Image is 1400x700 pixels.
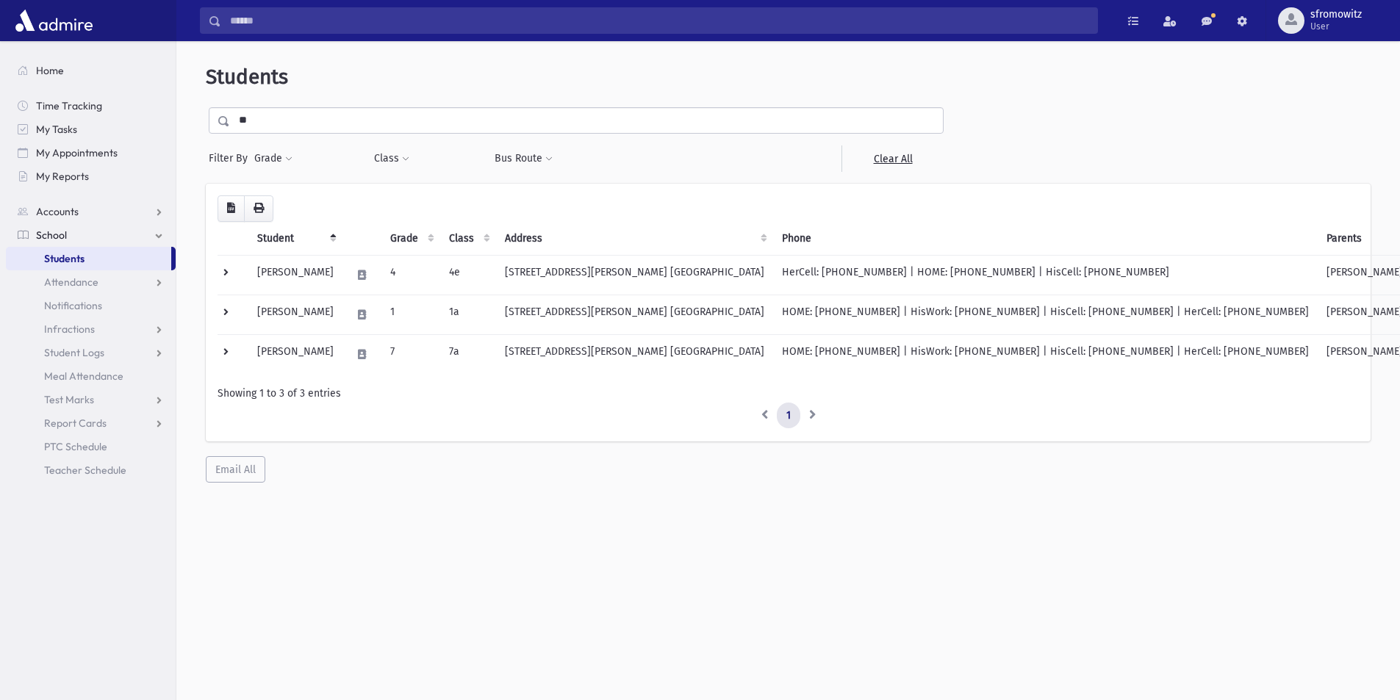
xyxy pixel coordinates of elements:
[36,205,79,218] span: Accounts
[44,369,123,383] span: Meal Attendance
[248,255,342,295] td: [PERSON_NAME]
[440,295,496,334] td: 1a
[218,386,1359,401] div: Showing 1 to 3 of 3 entries
[6,59,176,82] a: Home
[36,228,67,242] span: School
[44,416,107,430] span: Report Cards
[440,222,496,256] th: Class: activate to sort column ascending
[381,295,440,334] td: 1
[36,170,89,183] span: My Reports
[36,123,77,136] span: My Tasks
[36,99,102,112] span: Time Tracking
[248,295,342,334] td: [PERSON_NAME]
[381,334,440,374] td: 7
[44,252,85,265] span: Students
[373,145,410,172] button: Class
[496,334,773,374] td: [STREET_ADDRESS][PERSON_NAME] [GEOGRAPHIC_DATA]
[6,364,176,388] a: Meal Attendance
[841,145,944,172] a: Clear All
[6,317,176,341] a: Infractions
[6,294,176,317] a: Notifications
[36,146,118,159] span: My Appointments
[206,65,288,89] span: Students
[773,295,1318,334] td: HOME: [PHONE_NUMBER] | HisWork: [PHONE_NUMBER] | HisCell: [PHONE_NUMBER] | HerCell: [PHONE_NUMBER]
[1310,21,1362,32] span: User
[6,411,176,435] a: Report Cards
[44,346,104,359] span: Student Logs
[496,295,773,334] td: [STREET_ADDRESS][PERSON_NAME] [GEOGRAPHIC_DATA]
[6,94,176,118] a: Time Tracking
[6,341,176,364] a: Student Logs
[6,141,176,165] a: My Appointments
[6,200,176,223] a: Accounts
[248,334,342,374] td: [PERSON_NAME]
[44,275,98,289] span: Attendance
[44,440,107,453] span: PTC Schedule
[496,222,773,256] th: Address: activate to sort column ascending
[209,151,254,166] span: Filter By
[6,247,171,270] a: Students
[773,222,1318,256] th: Phone
[773,334,1318,374] td: HOME: [PHONE_NUMBER] | HisWork: [PHONE_NUMBER] | HisCell: [PHONE_NUMBER] | HerCell: [PHONE_NUMBER]
[254,145,293,172] button: Grade
[44,299,102,312] span: Notifications
[1310,9,1362,21] span: sfromowitz
[440,334,496,374] td: 7a
[440,255,496,295] td: 4e
[494,145,553,172] button: Bus Route
[44,463,126,477] span: Teacher Schedule
[381,222,440,256] th: Grade: activate to sort column ascending
[218,195,245,222] button: CSV
[6,118,176,141] a: My Tasks
[773,255,1318,295] td: HerCell: [PHONE_NUMBER] | HOME: [PHONE_NUMBER] | HisCell: [PHONE_NUMBER]
[496,255,773,295] td: [STREET_ADDRESS][PERSON_NAME] [GEOGRAPHIC_DATA]
[206,456,265,483] button: Email All
[777,403,800,429] a: 1
[6,435,176,458] a: PTC Schedule
[44,322,95,336] span: Infractions
[44,393,94,406] span: Test Marks
[6,223,176,247] a: School
[6,388,176,411] a: Test Marks
[221,7,1097,34] input: Search
[244,195,273,222] button: Print
[12,6,96,35] img: AdmirePro
[248,222,342,256] th: Student: activate to sort column descending
[6,270,176,294] a: Attendance
[6,458,176,482] a: Teacher Schedule
[36,64,64,77] span: Home
[6,165,176,188] a: My Reports
[381,255,440,295] td: 4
